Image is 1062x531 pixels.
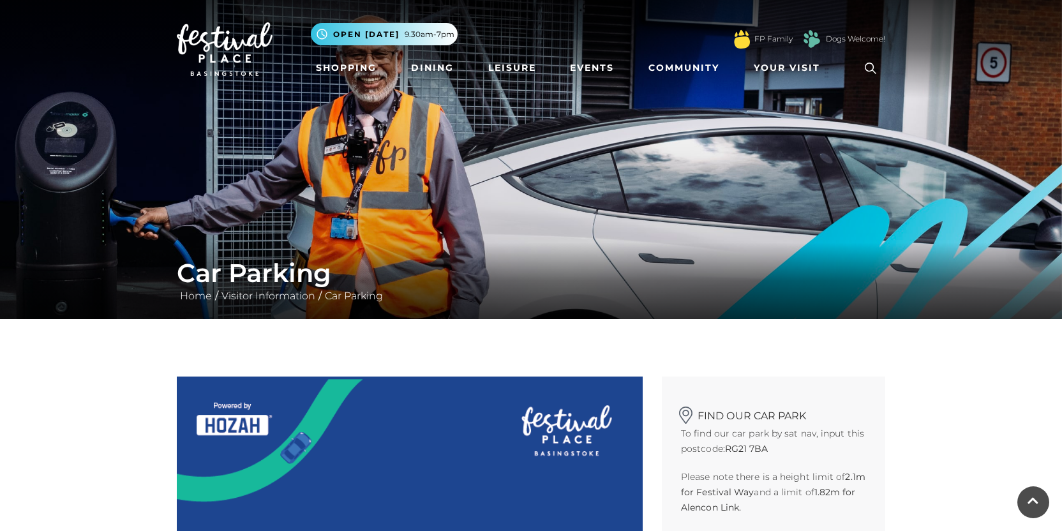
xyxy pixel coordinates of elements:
[333,29,400,40] span: Open [DATE]
[754,33,793,45] a: FP Family
[177,258,885,288] h1: Car Parking
[483,56,541,80] a: Leisure
[322,290,386,302] a: Car Parking
[311,23,458,45] button: Open [DATE] 9.30am-7pm
[826,33,885,45] a: Dogs Welcome!
[681,426,866,456] p: To find our car park by sat nav, input this postcode:
[681,402,866,422] h2: Find our car park
[177,22,273,76] img: Festival Place Logo
[218,290,318,302] a: Visitor Information
[725,443,768,454] strong: RG21 7BA
[565,56,619,80] a: Events
[754,61,820,75] span: Your Visit
[681,469,866,515] p: Please note there is a height limit of and a limit of
[406,56,459,80] a: Dining
[405,29,454,40] span: 9.30am-7pm
[311,56,382,80] a: Shopping
[749,56,832,80] a: Your Visit
[177,290,215,302] a: Home
[167,258,895,304] div: / /
[643,56,724,80] a: Community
